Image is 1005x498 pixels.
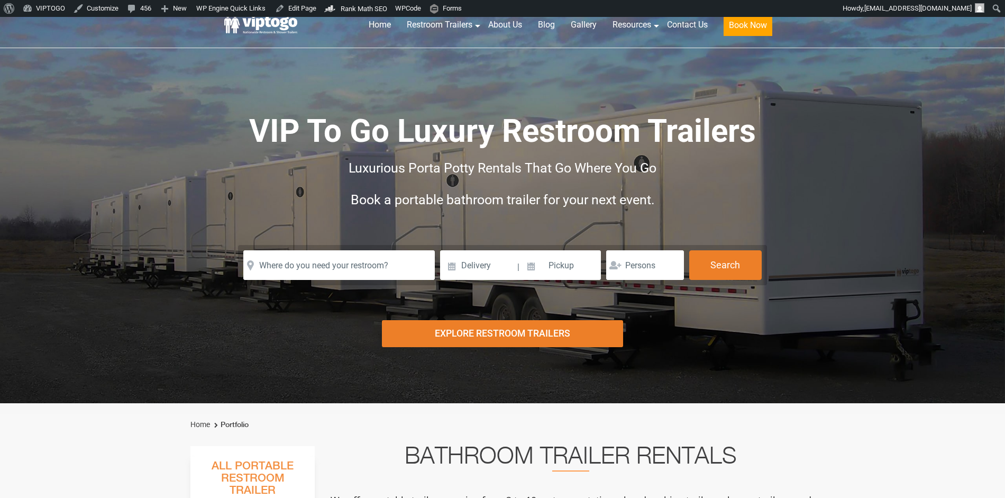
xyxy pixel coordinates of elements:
[659,13,716,37] a: Contact Us
[382,320,623,347] div: Explore Restroom Trailers
[563,13,605,37] a: Gallery
[399,13,480,37] a: Restroom Trailers
[243,250,435,280] input: Where do you need your restroom?
[864,4,972,12] span: [EMAIL_ADDRESS][DOMAIN_NAME]
[605,13,659,37] a: Resources
[249,112,756,150] span: VIP To Go Luxury Restroom Trailers
[520,250,601,280] input: Pickup
[963,456,1005,498] button: Live Chat
[341,5,387,13] span: Rank Math SEO
[724,15,772,36] button: Book Now
[517,250,519,284] span: |
[190,420,210,429] a: Home
[349,160,656,176] span: Luxurious Porta Potty Rentals That Go Where You Go
[716,13,780,42] a: Book Now
[530,13,563,37] a: Blog
[361,13,399,37] a: Home
[329,446,812,472] h2: Bathroom Trailer Rentals
[440,250,516,280] input: Delivery
[351,192,655,207] span: Book a portable bathroom trailer for your next event.
[212,419,249,431] li: Portfolio
[480,13,530,37] a: About Us
[689,250,762,280] button: Search
[606,250,684,280] input: Persons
